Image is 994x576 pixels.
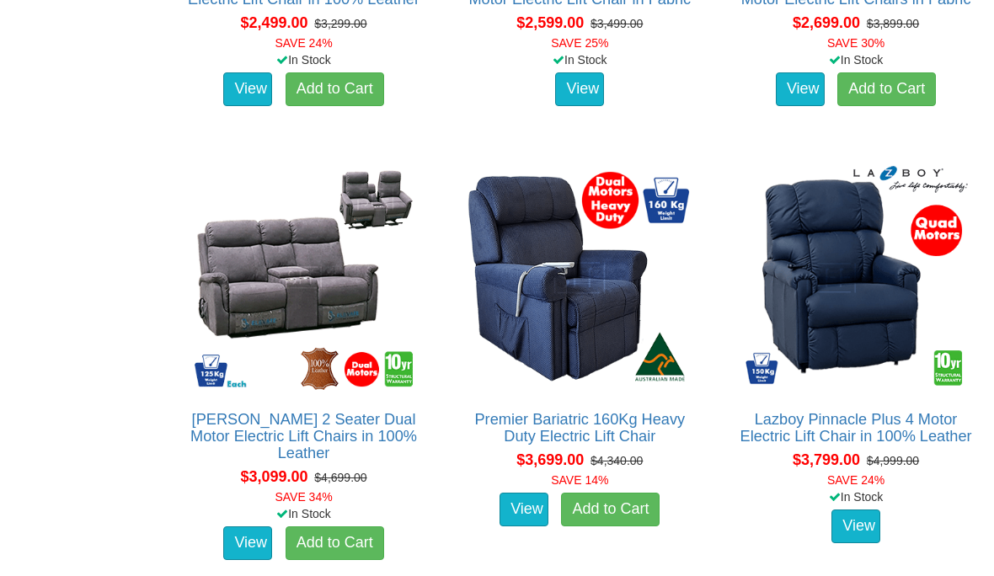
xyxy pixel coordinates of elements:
span: $3,799.00 [793,451,860,468]
span: $2,599.00 [516,14,584,31]
a: Add to Cart [837,72,936,106]
span: $3,699.00 [516,451,584,468]
a: Add to Cart [561,493,660,526]
img: Dalton 2 Seater Dual Motor Electric Lift Chairs in 100% Leather [188,162,420,394]
a: View [776,72,825,106]
font: SAVE 24% [827,473,884,487]
font: SAVE 25% [551,36,608,50]
span: $2,499.00 [240,14,307,31]
div: In Stock [451,51,708,68]
span: $2,699.00 [793,14,860,31]
del: $3,899.00 [867,17,919,30]
del: $4,340.00 [591,454,643,467]
a: Premier Bariatric 160Kg Heavy Duty Electric Lift Chair [474,411,685,445]
del: $4,699.00 [314,471,366,484]
a: Add to Cart [286,526,384,560]
span: $3,099.00 [240,468,307,485]
a: View [555,72,604,106]
a: Lazboy Pinnacle Plus 4 Motor Electric Lift Chair in 100% Leather [740,411,972,445]
img: Lazboy Pinnacle Plus 4 Motor Electric Lift Chair in 100% Leather [740,162,972,394]
div: In Stock [175,505,433,522]
a: View [223,72,272,106]
a: [PERSON_NAME] 2 Seater Dual Motor Electric Lift Chairs in 100% Leather [190,411,417,461]
a: View [500,493,548,526]
img: Premier Bariatric 160Kg Heavy Duty Electric Lift Chair [463,162,696,394]
font: SAVE 30% [827,36,884,50]
font: SAVE 14% [551,473,608,487]
a: View [223,526,272,560]
font: SAVE 24% [275,36,332,50]
del: $3,299.00 [314,17,366,30]
div: In Stock [727,488,985,505]
a: View [831,509,880,543]
font: SAVE 34% [275,490,332,504]
del: $3,499.00 [591,17,643,30]
del: $4,999.00 [867,454,919,467]
div: In Stock [727,51,985,68]
div: In Stock [175,51,433,68]
a: Add to Cart [286,72,384,106]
